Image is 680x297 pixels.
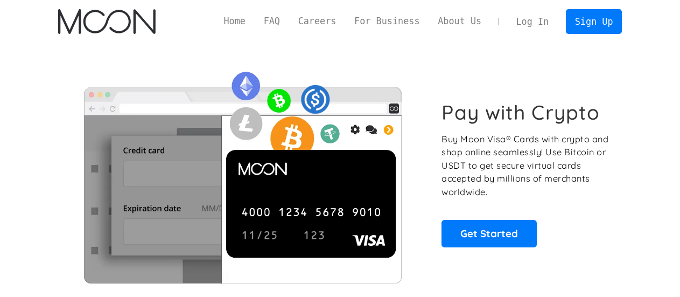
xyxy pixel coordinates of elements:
img: Moon Logo [58,9,156,34]
a: Home [215,15,255,28]
a: FAQ [255,15,289,28]
a: Sign Up [566,9,622,33]
img: Moon Cards let you spend your crypto anywhere Visa is accepted. [58,64,427,283]
a: Log In [507,10,558,33]
p: Buy Moon Visa® Cards with crypto and shop online seamlessly! Use Bitcoin or USDT to get secure vi... [441,133,610,199]
a: home [58,9,156,34]
a: Get Started [441,220,537,247]
a: Careers [289,15,345,28]
a: For Business [345,15,429,28]
a: About Us [429,15,490,28]
h1: Pay with Crypto [441,100,600,125]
